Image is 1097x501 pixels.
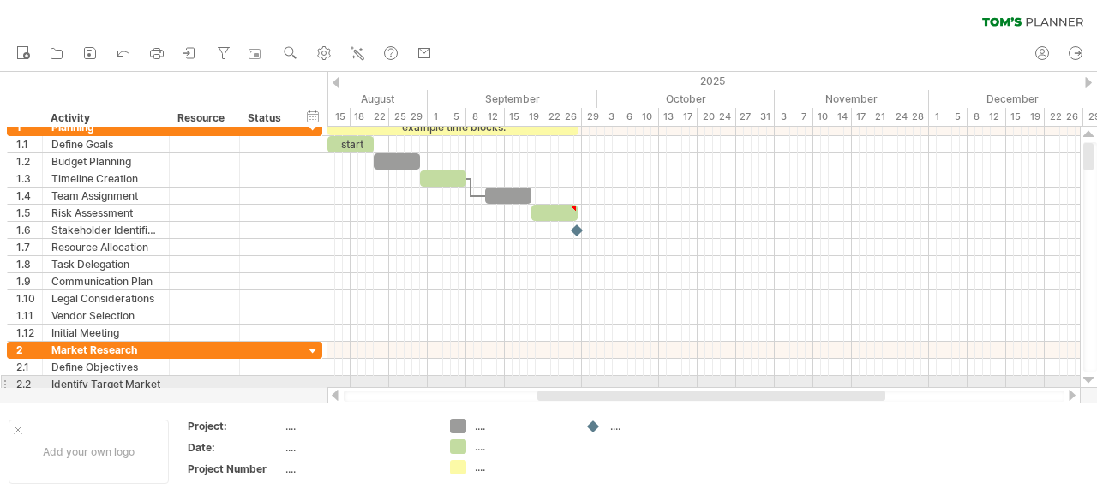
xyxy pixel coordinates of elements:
div: 1 [16,119,42,135]
div: 1.2 [16,153,42,170]
div: Legal Considerations [51,290,160,307]
div: Market Research [51,342,160,358]
div: Status [248,110,285,127]
div: Resource Allocation [51,239,160,255]
div: Vendor Selection [51,307,160,324]
div: 1 - 5 [428,108,466,126]
div: 8 - 12 [968,108,1006,126]
div: Add your own logo [9,420,169,484]
div: 6 - 10 [620,108,659,126]
div: Define Objectives [51,359,160,375]
div: 15 - 19 [505,108,543,126]
div: 1.11 [16,307,42,324]
div: .... [285,462,429,476]
div: start [327,136,374,152]
div: Timeline Creation [51,170,160,187]
div: Budget Planning [51,153,160,170]
div: example time blocks: [327,119,578,135]
div: 10 - 14 [813,108,852,126]
div: 11 - 15 [312,108,351,126]
div: 1 - 5 [929,108,968,126]
div: Identify Target Market [51,376,160,392]
div: 1.3 [16,170,42,187]
div: November 2025 [775,90,929,108]
div: 1.1 [16,136,42,152]
div: Date: [188,440,282,455]
div: 29 - 3 [582,108,620,126]
div: 22-26 [543,108,582,126]
div: Risk Assessment [51,205,160,221]
div: 18 - 22 [351,108,389,126]
div: October 2025 [597,90,775,108]
div: Initial Meeting [51,325,160,341]
div: 20-24 [698,108,736,126]
div: 8 - 12 [466,108,505,126]
div: Resource [177,110,230,127]
div: Team Assignment [51,188,160,204]
div: 1.8 [16,256,42,272]
div: 1.10 [16,290,42,307]
div: Task Delegation [51,256,160,272]
div: 1.9 [16,273,42,289]
div: .... [285,419,429,433]
div: 1.6 [16,222,42,238]
div: 17 - 21 [852,108,890,126]
div: Stakeholder Identification [51,222,160,238]
div: 1.4 [16,188,42,204]
div: 22-26 [1045,108,1083,126]
div: September 2025 [428,90,597,108]
div: .... [475,439,568,454]
div: 24-28 [890,108,929,126]
div: .... [475,419,568,433]
div: Activity [51,110,159,127]
div: 27 - 31 [736,108,775,126]
div: August 2025 [266,90,428,108]
div: .... [285,440,429,455]
div: 13 - 17 [659,108,698,126]
div: 1.12 [16,325,42,341]
div: Planning [51,119,160,135]
div: 2.1 [16,359,42,375]
div: 25-29 [389,108,428,126]
div: Project Number [188,462,282,476]
div: Communication Plan [51,273,160,289]
div: 3 - 7 [775,108,813,126]
div: 2.2 [16,376,42,392]
div: Project: [188,419,282,433]
div: Define Goals [51,136,160,152]
div: .... [610,419,704,433]
div: 15 - 19 [1006,108,1045,126]
div: 2 [16,342,42,358]
div: .... [475,460,568,474]
div: 1.7 [16,239,42,255]
div: 1.5 [16,205,42,221]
